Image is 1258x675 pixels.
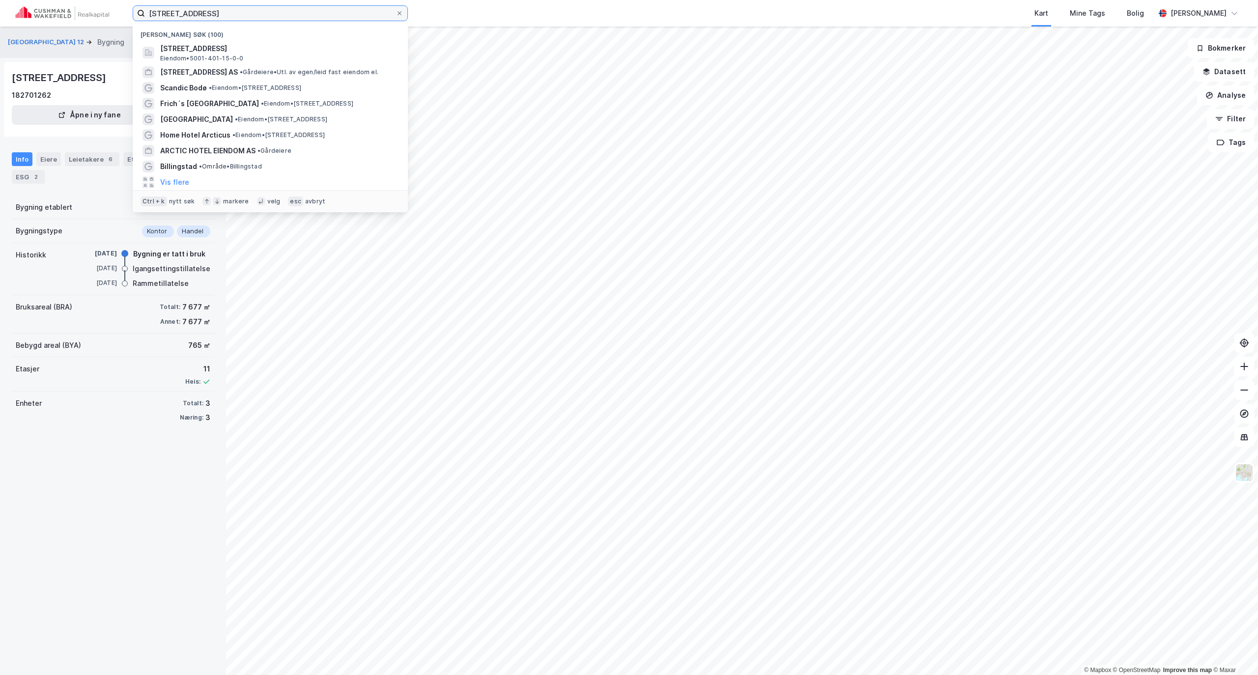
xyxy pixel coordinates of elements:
[65,152,119,166] div: Leietakere
[1209,628,1258,675] div: Kontrollprogram for chat
[145,6,396,21] input: Søk på adresse, matrikkel, gårdeiere, leietakere eller personer
[36,152,61,166] div: Eiere
[240,68,243,76] span: •
[1171,7,1227,19] div: [PERSON_NAME]
[133,263,210,275] div: Igangsettingstillatelse
[160,55,244,62] span: Eiendom • 5001-401-15-0-0
[1208,133,1254,152] button: Tags
[160,66,238,78] span: [STREET_ADDRESS] AS
[16,397,42,409] div: Enheter
[185,363,210,375] div: 11
[209,84,301,92] span: Eiendom • [STREET_ADDRESS]
[209,84,212,91] span: •
[188,339,210,351] div: 765 ㎡
[1207,109,1254,129] button: Filter
[305,197,325,205] div: avbryt
[1127,7,1144,19] div: Bolig
[12,105,167,125] button: Åpne i ny fane
[12,89,51,101] div: 182701262
[16,225,62,237] div: Bygningstype
[160,82,207,94] span: Scandic Bodø
[240,68,378,76] span: Gårdeiere • Utl. av egen/leid fast eiendom el.
[1197,85,1254,105] button: Analyse
[160,43,396,55] span: [STREET_ADDRESS]
[257,147,291,155] span: Gårdeiere
[183,399,203,407] div: Totalt:
[1070,7,1105,19] div: Mine Tags
[160,98,259,110] span: Frich´s [GEOGRAPHIC_DATA]
[160,303,180,311] div: Totalt:
[133,23,408,41] div: [PERSON_NAME] søk (100)
[78,249,117,258] div: [DATE]
[257,147,260,154] span: •
[205,397,210,409] div: 3
[16,301,72,313] div: Bruksareal (BRA)
[199,163,202,170] span: •
[16,6,109,20] img: cushman-wakefield-realkapital-logo.202ea83816669bd177139c58696a8fa1.svg
[261,100,264,107] span: •
[288,197,303,206] div: esc
[16,363,39,375] div: Etasjer
[1034,7,1048,19] div: Kart
[182,316,210,328] div: 7 677 ㎡
[16,249,46,261] div: Historikk
[1209,628,1258,675] iframe: Chat Widget
[160,113,233,125] span: [GEOGRAPHIC_DATA]
[133,248,205,260] div: Bygning er tatt i bruk
[1084,667,1111,674] a: Mapbox
[141,197,167,206] div: Ctrl + k
[160,318,180,326] div: Annet:
[182,301,210,313] div: 7 677 ㎡
[205,412,210,423] div: 3
[16,339,81,351] div: Bebygd areal (BYA)
[127,155,188,164] div: Etasjer og enheter
[160,176,189,188] button: Vis flere
[12,170,45,184] div: ESG
[1188,38,1254,58] button: Bokmerker
[160,161,197,172] span: Billingstad
[223,197,249,205] div: markere
[235,115,327,123] span: Eiendom • [STREET_ADDRESS]
[267,197,281,205] div: velg
[12,152,32,166] div: Info
[232,131,325,139] span: Eiendom • [STREET_ADDRESS]
[78,279,117,287] div: [DATE]
[160,129,230,141] span: Home Hotel Arcticus
[185,378,200,386] div: Heis:
[1194,62,1254,82] button: Datasett
[106,154,115,164] div: 6
[78,264,117,273] div: [DATE]
[97,36,124,48] div: Bygning
[169,197,195,205] div: nytt søk
[16,201,72,213] div: Bygning etablert
[31,172,41,182] div: 2
[1113,667,1161,674] a: OpenStreetMap
[1235,463,1254,482] img: Z
[12,70,108,85] div: [STREET_ADDRESS]
[232,131,235,139] span: •
[160,145,256,157] span: ARCTIC HOTEL EIENDOM AS
[199,163,262,170] span: Område • Billingstad
[235,115,238,123] span: •
[261,100,353,108] span: Eiendom • [STREET_ADDRESS]
[133,278,189,289] div: Rammetillatelse
[8,37,86,47] button: [GEOGRAPHIC_DATA] 12
[1163,667,1212,674] a: Improve this map
[180,414,203,422] div: Næring:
